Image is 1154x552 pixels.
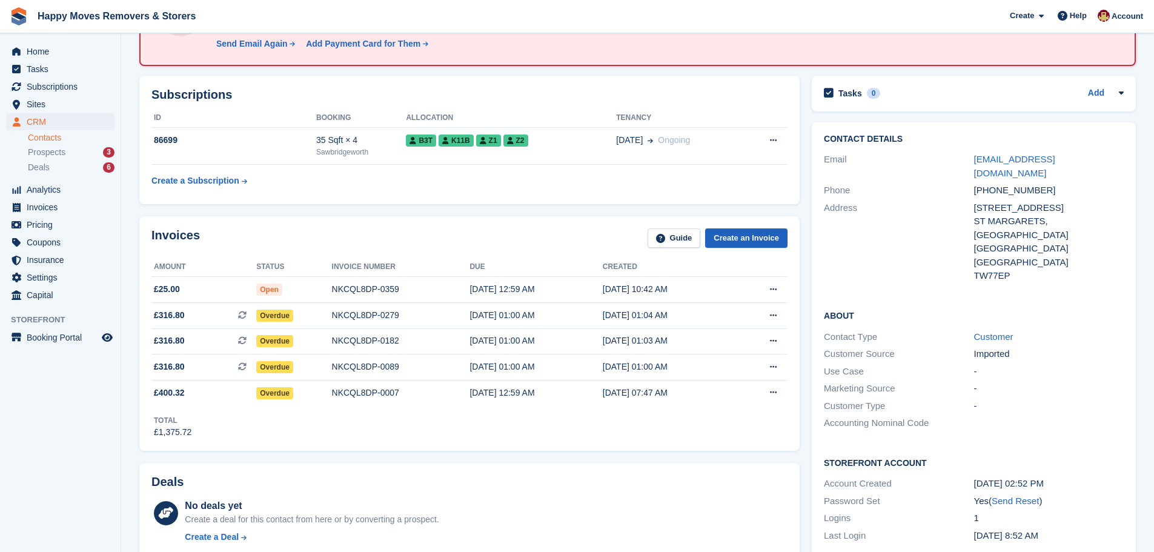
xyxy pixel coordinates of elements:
span: Capital [27,287,99,304]
div: Accounting Nominal Code [824,416,973,430]
th: Tenancy [616,108,743,128]
div: Create a Deal [185,531,239,544]
th: Allocation [406,108,616,128]
h2: Invoices [151,228,200,248]
div: Contact Type [824,330,973,344]
div: Logins [824,511,973,525]
div: 3 [103,147,114,158]
span: ( ) [989,496,1042,506]
div: [DATE] 10:42 AM [603,283,735,296]
th: Booking [316,108,406,128]
span: Analytics [27,181,99,198]
div: 35 Sqft × 4 [316,134,406,147]
a: Create a Subscription [151,170,247,192]
h2: About [824,309,1124,321]
span: Z2 [503,135,528,147]
div: 6 [103,162,114,173]
span: [DATE] [616,134,643,147]
div: [DATE] 12:59 AM [469,283,602,296]
div: NKCQL8DP-0279 [332,309,470,322]
div: - [974,365,1124,379]
span: K11B [439,135,474,147]
div: - [974,382,1124,396]
a: menu [6,199,114,216]
a: menu [6,269,114,286]
a: menu [6,234,114,251]
a: Customer [974,331,1013,342]
span: Overdue [256,335,293,347]
div: Yes [974,494,1124,508]
div: Customer Type [824,399,973,413]
div: NKCQL8DP-0359 [332,283,470,296]
div: [DATE] 01:00 AM [469,361,602,373]
div: Sawbridgeworth [316,147,406,158]
div: Use Case [824,365,973,379]
span: £316.80 [154,309,185,322]
span: Help [1070,10,1087,22]
div: NKCQL8DP-0089 [332,361,470,373]
span: £316.80 [154,361,185,373]
a: menu [6,78,114,95]
div: [GEOGRAPHIC_DATA] [974,242,1124,256]
span: Create [1010,10,1034,22]
a: menu [6,181,114,198]
div: Add Payment Card for Them [306,38,420,50]
span: Overdue [256,361,293,373]
h2: Contact Details [824,135,1124,144]
a: Preview store [100,330,114,345]
div: [PHONE_NUMBER] [974,184,1124,198]
div: 86699 [151,134,316,147]
span: Insurance [27,251,99,268]
th: ID [151,108,316,128]
span: Tasks [27,61,99,78]
div: [DATE] 01:03 AM [603,334,735,347]
span: Coupons [27,234,99,251]
a: Deals 6 [28,161,114,174]
div: NKCQL8DP-0182 [332,334,470,347]
span: Prospects [28,147,65,158]
a: menu [6,113,114,130]
span: Home [27,43,99,60]
div: 1 [974,511,1124,525]
span: Z1 [476,135,501,147]
a: [EMAIL_ADDRESS][DOMAIN_NAME] [974,154,1055,178]
div: [DATE] 07:47 AM [603,387,735,399]
div: TW77EP [974,269,1124,283]
div: Imported [974,347,1124,361]
a: Add Payment Card for Them [301,38,429,50]
div: ST MARGARETS, [GEOGRAPHIC_DATA] [974,214,1124,242]
span: Sites [27,96,99,113]
span: £25.00 [154,283,180,296]
span: Overdue [256,310,293,322]
div: [DATE] 01:00 AM [469,309,602,322]
a: Add [1088,87,1104,101]
div: Email [824,153,973,180]
span: Pricing [27,216,99,233]
div: - [974,399,1124,413]
span: Ongoing [658,135,690,145]
h2: Deals [151,475,184,489]
span: Settings [27,269,99,286]
div: Send Email Again [216,38,288,50]
span: £316.80 [154,334,185,347]
div: Account Created [824,477,973,491]
div: Create a Subscription [151,175,239,187]
span: Booking Portal [27,329,99,346]
div: Phone [824,184,973,198]
span: Invoices [27,199,99,216]
a: menu [6,96,114,113]
div: [DATE] 01:04 AM [603,309,735,322]
a: Create a Deal [185,531,439,544]
h2: Storefront Account [824,456,1124,468]
th: Invoice number [332,258,470,277]
span: Storefront [11,314,121,326]
div: Customer Source [824,347,973,361]
div: Marketing Source [824,382,973,396]
div: 0 [867,88,881,99]
div: Last Login [824,529,973,543]
a: menu [6,61,114,78]
div: Create a deal for this contact from here or by converting a prospect. [185,513,439,526]
span: £400.32 [154,387,185,399]
h2: Subscriptions [151,88,788,102]
div: No deals yet [185,499,439,513]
